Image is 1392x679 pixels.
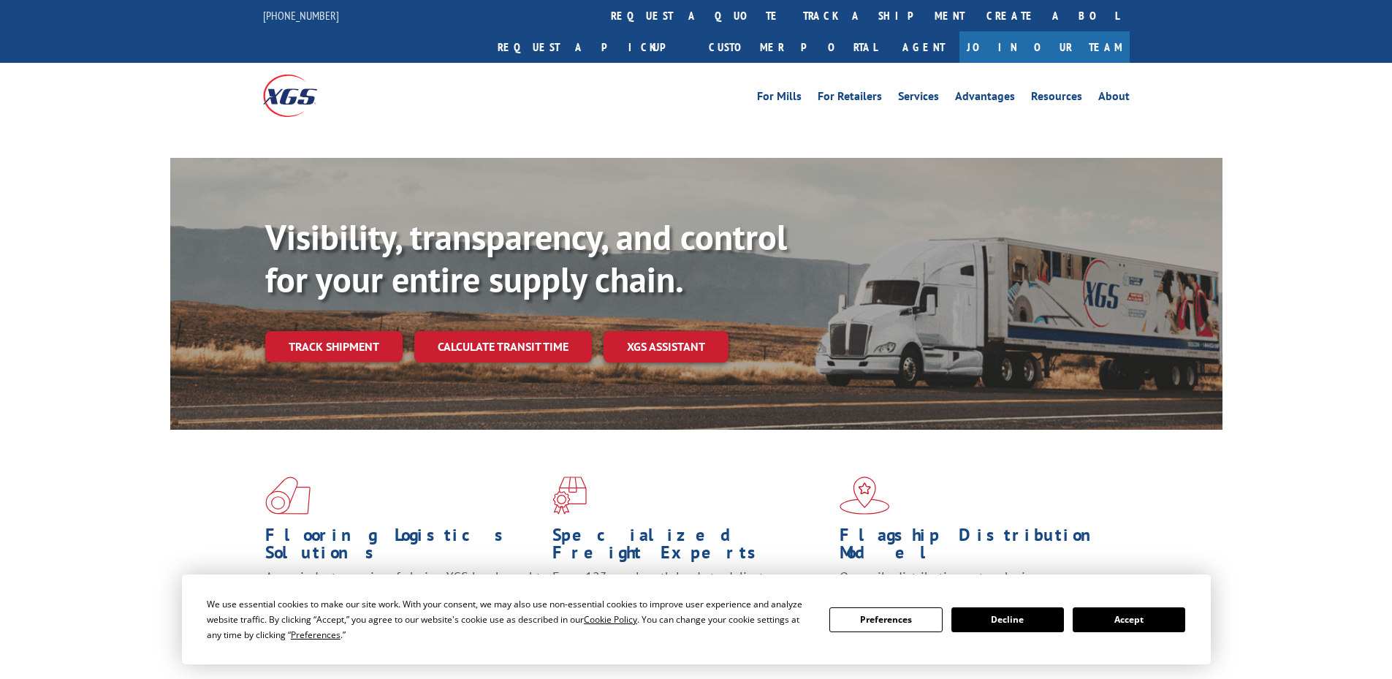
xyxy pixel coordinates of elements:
[1073,607,1185,632] button: Accept
[698,31,888,63] a: Customer Portal
[955,91,1015,107] a: Advantages
[552,477,587,515] img: xgs-icon-focused-on-flooring-red
[840,477,890,515] img: xgs-icon-flagship-distribution-model-red
[959,31,1130,63] a: Join Our Team
[604,331,729,363] a: XGS ASSISTANT
[1098,91,1130,107] a: About
[207,596,812,642] div: We use essential cookies to make our site work. With your consent, we may also use non-essential ...
[757,91,802,107] a: For Mills
[951,607,1064,632] button: Decline
[265,526,541,569] h1: Flooring Logistics Solutions
[552,569,829,634] p: From 123 overlength loads to delicate cargo, our experienced staff knows the best way to move you...
[291,629,341,641] span: Preferences
[487,31,698,63] a: Request a pickup
[265,477,311,515] img: xgs-icon-total-supply-chain-intelligence-red
[818,91,882,107] a: For Retailers
[263,8,339,23] a: [PHONE_NUMBER]
[1031,91,1082,107] a: Resources
[414,331,592,363] a: Calculate transit time
[829,607,942,632] button: Preferences
[552,526,829,569] h1: Specialized Freight Experts
[840,569,1108,603] span: Our agile distribution network gives you nationwide inventory management on demand.
[265,214,787,302] b: Visibility, transparency, and control for your entire supply chain.
[888,31,959,63] a: Agent
[265,569,541,621] span: As an industry carrier of choice, XGS has brought innovation and dedication to flooring logistics...
[584,613,637,626] span: Cookie Policy
[182,574,1211,664] div: Cookie Consent Prompt
[265,331,403,362] a: Track shipment
[898,91,939,107] a: Services
[840,526,1116,569] h1: Flagship Distribution Model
